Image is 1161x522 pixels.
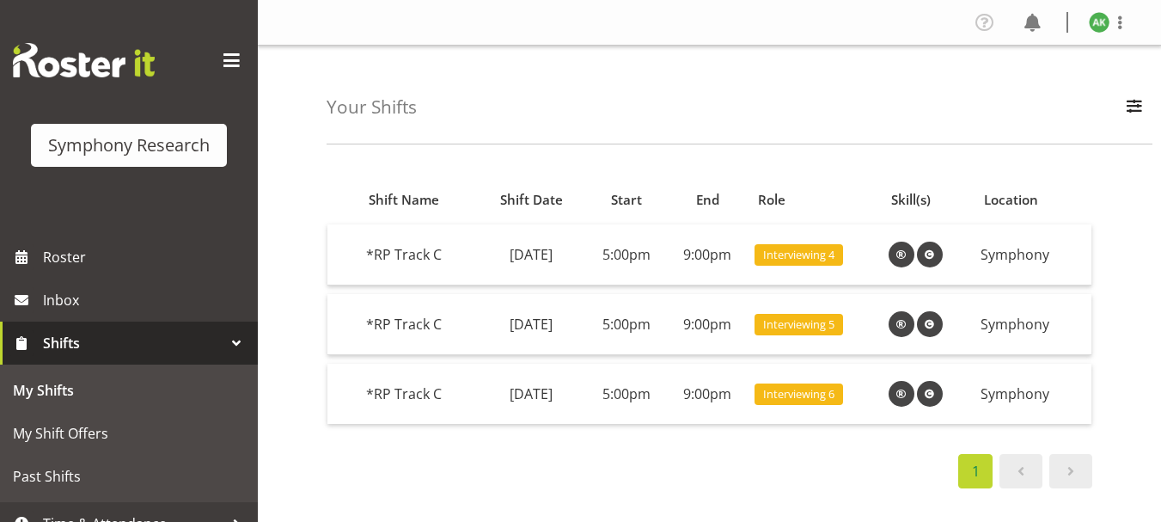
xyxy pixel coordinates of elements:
[1089,12,1109,33] img: amit-kumar11606.jpg
[891,190,931,210] span: Skill(s)
[585,224,667,286] td: 5:00pm
[585,294,667,355] td: 5:00pm
[13,464,245,489] span: Past Shifts
[585,364,667,424] td: 5:00pm
[13,43,155,77] img: Rosterit website logo
[43,244,249,270] span: Roster
[974,364,1091,424] td: Symphony
[984,190,1038,210] span: Location
[500,190,563,210] span: Shift Date
[667,294,749,355] td: 9:00pm
[48,132,210,158] div: Symphony Research
[611,190,642,210] span: Start
[667,224,749,286] td: 9:00pm
[974,224,1091,286] td: Symphony
[758,190,785,210] span: Role
[4,455,254,498] a: Past Shifts
[763,386,834,402] span: Interviewing 6
[763,316,834,333] span: Interviewing 5
[763,247,834,263] span: Interviewing 4
[327,97,417,117] h4: Your Shifts
[43,330,223,356] span: Shifts
[43,287,249,313] span: Inbox
[1116,89,1152,126] button: Filter Employees
[359,294,478,355] td: *RP Track C
[359,364,478,424] td: *RP Track C
[13,378,245,403] span: My Shifts
[477,364,585,424] td: [DATE]
[369,190,439,210] span: Shift Name
[696,190,719,210] span: End
[359,224,478,286] td: *RP Track C
[974,294,1091,355] td: Symphony
[4,412,254,455] a: My Shift Offers
[667,364,749,424] td: 9:00pm
[4,369,254,412] a: My Shifts
[477,224,585,286] td: [DATE]
[477,294,585,355] td: [DATE]
[13,421,245,446] span: My Shift Offers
